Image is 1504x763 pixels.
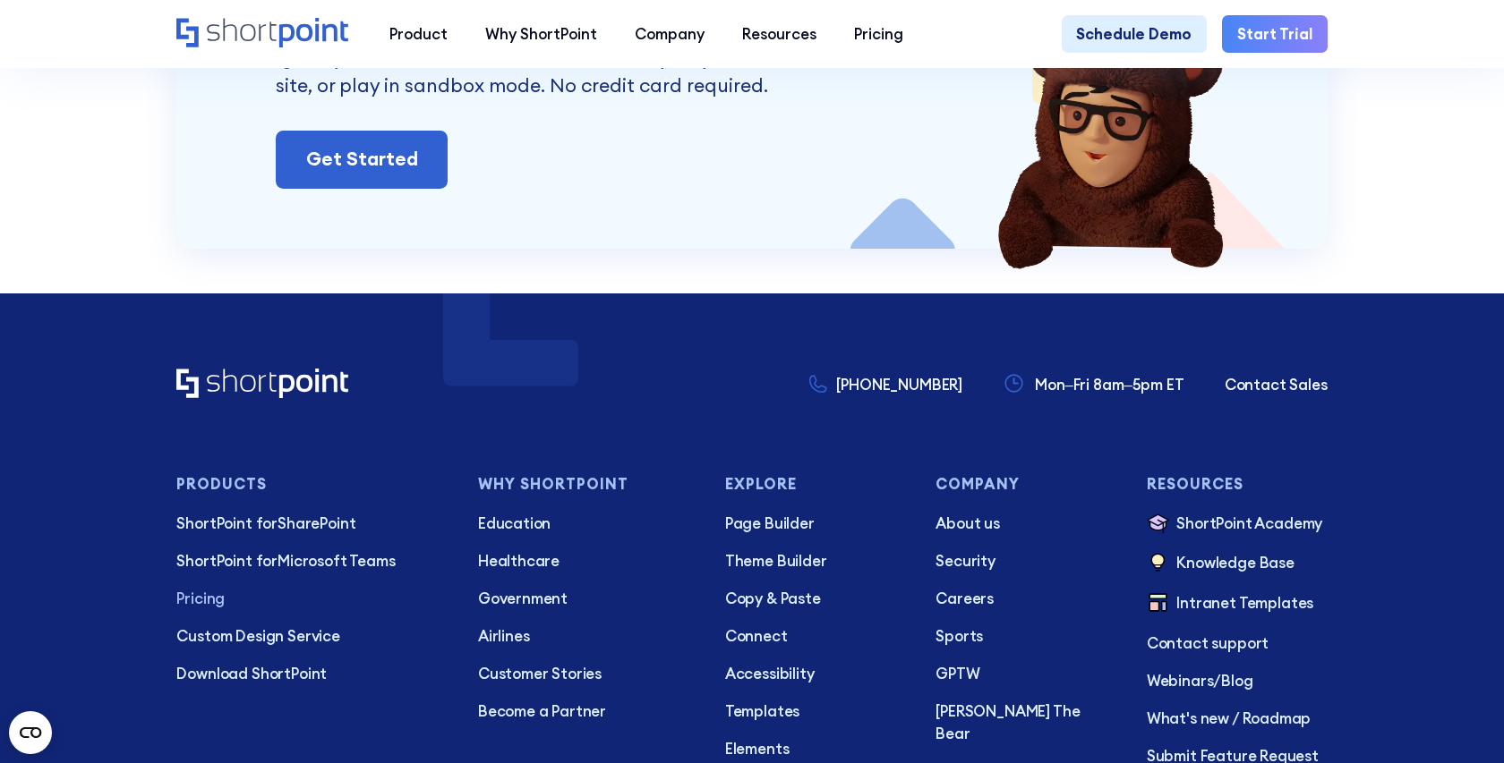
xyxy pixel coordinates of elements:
a: Start Trial [1222,15,1328,53]
a: ShortPoint forMicrosoft Teams [176,549,448,572]
a: Careers [936,587,1116,609]
a: Sports [936,624,1116,647]
a: [PERSON_NAME] The Bear [936,699,1116,744]
a: Get Started [276,131,448,189]
a: What's new / Roadmap [1147,707,1328,729]
a: Product [371,15,466,53]
a: Page Builder [725,512,906,534]
a: Home [176,369,351,401]
a: Contact Sales [1225,373,1328,395]
a: Connect [725,624,906,647]
a: Webinars [1147,671,1214,690]
a: Company [616,15,723,53]
p: Knowledge Base [1176,551,1295,576]
a: Blog [1221,671,1252,690]
p: / [1147,669,1328,691]
a: Copy & Paste [725,587,906,609]
a: Theme Builder [725,549,906,572]
a: Templates [725,699,906,722]
a: ShortPoint Academy [1147,512,1328,537]
a: [PHONE_NUMBER] [809,373,962,395]
iframe: Chat Widget [1414,677,1504,763]
p: Microsoft Teams [176,549,448,572]
a: Elements [725,737,906,759]
span: ShortPoint for [176,513,278,532]
p: ShortPoint Academy [1176,512,1322,537]
a: About us [936,512,1116,534]
a: Schedule Demo [1062,15,1208,53]
a: Education [478,512,695,534]
div: Product [389,22,448,45]
h3: Products [176,476,448,492]
a: Knowledge Base [1147,551,1328,576]
h3: Why Shortpoint [478,476,695,492]
a: Accessibility [725,662,906,684]
a: GPTW [936,662,1116,684]
a: Custom Design Service [176,624,448,647]
h3: Company [936,476,1116,492]
a: Pricing [835,15,922,53]
div: Resources [742,22,816,45]
a: Government [478,587,695,609]
a: ShortPoint forSharePoint [176,512,448,534]
a: Download ShortPoint [176,662,448,684]
div: Why ShortPoint [485,22,597,45]
span: ShortPoint for [176,551,278,570]
p: Intranet Templates [1176,591,1313,616]
p: SharePoint [176,512,448,534]
a: Become a Partner [478,699,695,722]
a: Healthcare [478,549,695,572]
a: Contact support [1147,632,1328,654]
div: Company [635,22,705,45]
a: Security [936,549,1116,572]
button: Open CMP widget [9,711,52,754]
h3: Explore [725,476,906,492]
h3: Resources [1147,476,1328,492]
p: Mon–Fri 8am–5pm ET [1035,373,1184,395]
a: Customer Stories [478,662,695,684]
a: Airlines [478,624,695,647]
a: Why ShortPoint [466,15,616,53]
a: Home [176,18,351,50]
a: Resources [723,15,835,53]
p: [PHONE_NUMBER] [836,373,962,395]
a: Pricing [176,587,448,609]
a: Intranet Templates [1147,591,1328,616]
div: Pricing [854,22,903,45]
p: Ignite your vision. Install ShortPoint directly on your site, or play in sandbox mode. No credit ... [276,44,774,100]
